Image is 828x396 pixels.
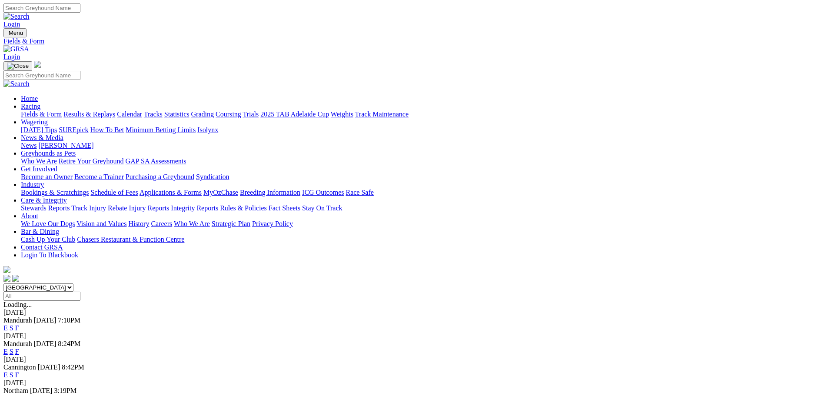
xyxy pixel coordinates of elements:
[302,189,344,196] a: ICG Outcomes
[117,110,142,118] a: Calendar
[21,220,825,228] div: About
[216,110,241,118] a: Coursing
[38,363,60,371] span: [DATE]
[3,340,32,347] span: Mandurah
[3,13,30,20] img: Search
[269,204,300,212] a: Fact Sheets
[21,189,89,196] a: Bookings & Scratchings
[3,301,32,308] span: Loading...
[21,236,825,243] div: Bar & Dining
[220,204,267,212] a: Rules & Policies
[126,157,186,165] a: GAP SA Assessments
[21,95,38,102] a: Home
[15,324,19,332] a: F
[58,316,80,324] span: 7:10PM
[243,110,259,118] a: Trials
[21,118,48,126] a: Wagering
[302,204,342,212] a: Stay On Track
[3,80,30,88] img: Search
[3,348,8,355] a: E
[140,189,202,196] a: Applications & Forms
[21,173,825,181] div: Get Involved
[3,363,36,371] span: Cannington
[212,220,250,227] a: Strategic Plan
[21,181,44,188] a: Industry
[260,110,329,118] a: 2025 TAB Adelaide Cup
[77,236,184,243] a: Chasers Restaurant & Function Centre
[21,157,825,165] div: Greyhounds as Pets
[3,387,28,394] span: Northam
[21,236,75,243] a: Cash Up Your Club
[3,324,8,332] a: E
[3,332,825,340] div: [DATE]
[38,142,93,149] a: [PERSON_NAME]
[151,220,172,227] a: Careers
[191,110,214,118] a: Grading
[240,189,300,196] a: Breeding Information
[203,189,238,196] a: MyOzChase
[3,53,20,60] a: Login
[355,110,409,118] a: Track Maintenance
[21,134,63,141] a: News & Media
[30,387,53,394] span: [DATE]
[21,212,38,220] a: About
[74,173,124,180] a: Become a Trainer
[63,110,115,118] a: Results & Replays
[196,173,229,180] a: Syndication
[3,61,32,71] button: Toggle navigation
[126,173,194,180] a: Purchasing a Greyhound
[3,20,20,28] a: Login
[197,126,218,133] a: Isolynx
[3,71,80,80] input: Search
[3,37,825,45] a: Fields & Form
[3,292,80,301] input: Select date
[21,150,76,157] a: Greyhounds as Pets
[21,251,78,259] a: Login To Blackbook
[21,142,825,150] div: News & Media
[10,324,13,332] a: S
[21,142,37,149] a: News
[58,340,80,347] span: 8:24PM
[3,275,10,282] img: facebook.svg
[126,126,196,133] a: Minimum Betting Limits
[34,316,57,324] span: [DATE]
[21,103,40,110] a: Racing
[90,189,138,196] a: Schedule of Fees
[171,204,218,212] a: Integrity Reports
[3,316,32,324] span: Mandurah
[34,340,57,347] span: [DATE]
[21,220,75,227] a: We Love Our Dogs
[71,204,127,212] a: Track Injury Rebate
[12,275,19,282] img: twitter.svg
[3,309,825,316] div: [DATE]
[346,189,373,196] a: Race Safe
[34,61,41,68] img: logo-grsa-white.png
[9,30,23,36] span: Menu
[15,348,19,355] a: F
[10,371,13,379] a: S
[3,371,8,379] a: E
[21,173,73,180] a: Become an Owner
[3,3,80,13] input: Search
[144,110,163,118] a: Tracks
[10,348,13,355] a: S
[21,126,57,133] a: [DATE] Tips
[21,189,825,196] div: Industry
[21,196,67,204] a: Care & Integrity
[21,157,57,165] a: Who We Are
[54,387,76,394] span: 3:19PM
[3,356,825,363] div: [DATE]
[21,243,63,251] a: Contact GRSA
[3,379,825,387] div: [DATE]
[3,266,10,273] img: logo-grsa-white.png
[174,220,210,227] a: Who We Are
[128,220,149,227] a: History
[21,204,825,212] div: Care & Integrity
[21,228,59,235] a: Bar & Dining
[90,126,124,133] a: How To Bet
[164,110,190,118] a: Statistics
[59,126,88,133] a: SUREpick
[252,220,293,227] a: Privacy Policy
[21,126,825,134] div: Wagering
